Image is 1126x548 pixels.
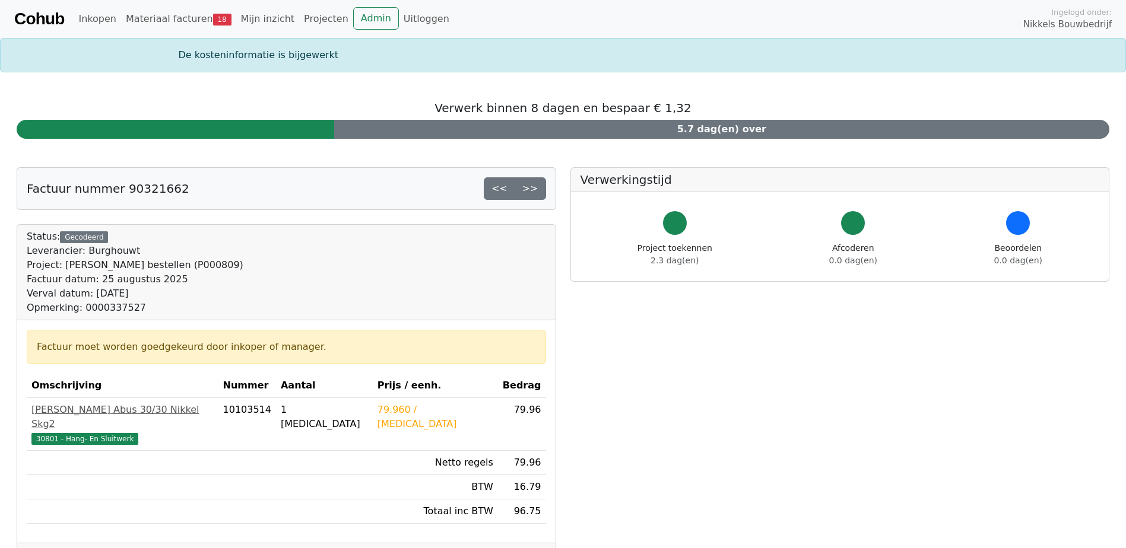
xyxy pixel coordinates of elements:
[121,7,236,31] a: Materiaal facturen18
[498,475,546,499] td: 16.79
[276,374,373,398] th: Aantal
[373,374,498,398] th: Prijs / eenh.
[498,451,546,475] td: 79.96
[17,101,1109,115] h5: Verwerk binnen 8 dagen en bespaar € 1,32
[172,48,955,62] div: De kosteninformatie is bijgewerkt
[1023,18,1112,31] span: Nikkels Bouwbedrijf
[236,7,300,31] a: Mijn inzicht
[218,374,276,398] th: Nummer
[27,286,243,301] div: Verval datum: [DATE]
[515,177,546,200] a: >>
[74,7,120,31] a: Inkopen
[829,256,877,265] span: 0.0 dag(en)
[994,256,1042,265] span: 0.0 dag(en)
[213,14,231,26] span: 18
[353,7,399,30] a: Admin
[60,231,108,243] div: Gecodeerd
[37,340,536,354] div: Factuur moet worden goedgekeurd door inkoper of manager.
[14,5,64,33] a: Cohub
[994,242,1042,267] div: Beoordelen
[31,403,214,445] a: [PERSON_NAME] Abus 30/30 Nikkel Skg230801 - Hang- En Sluitwerk
[27,230,243,315] div: Status:
[27,272,243,286] div: Factuur datum: 25 augustus 2025
[498,398,546,451] td: 79.96
[498,374,546,398] th: Bedrag
[373,475,498,499] td: BTW
[334,120,1109,139] div: 5.7 dag(en) over
[373,499,498,524] td: Totaal inc BTW
[637,242,712,267] div: Project toekennen
[651,256,699,265] span: 2.3 dag(en)
[31,433,138,445] span: 30801 - Hang- En Sluitwerk
[1051,7,1112,18] span: Ingelogd onder:
[399,7,454,31] a: Uitloggen
[27,244,243,258] div: Leverancier: Burghouwt
[218,398,276,451] td: 10103514
[27,258,243,272] div: Project: [PERSON_NAME] bestellen (P000809)
[31,403,214,431] div: [PERSON_NAME] Abus 30/30 Nikkel Skg2
[27,181,189,196] h5: Factuur nummer 90321662
[27,301,243,315] div: Opmerking: 0000337527
[829,242,877,267] div: Afcoderen
[378,403,493,431] div: 79.960 / [MEDICAL_DATA]
[484,177,515,200] a: <<
[27,374,218,398] th: Omschrijving
[373,451,498,475] td: Netto regels
[281,403,368,431] div: 1 [MEDICAL_DATA]
[498,499,546,524] td: 96.75
[581,173,1100,187] h5: Verwerkingstijd
[299,7,353,31] a: Projecten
